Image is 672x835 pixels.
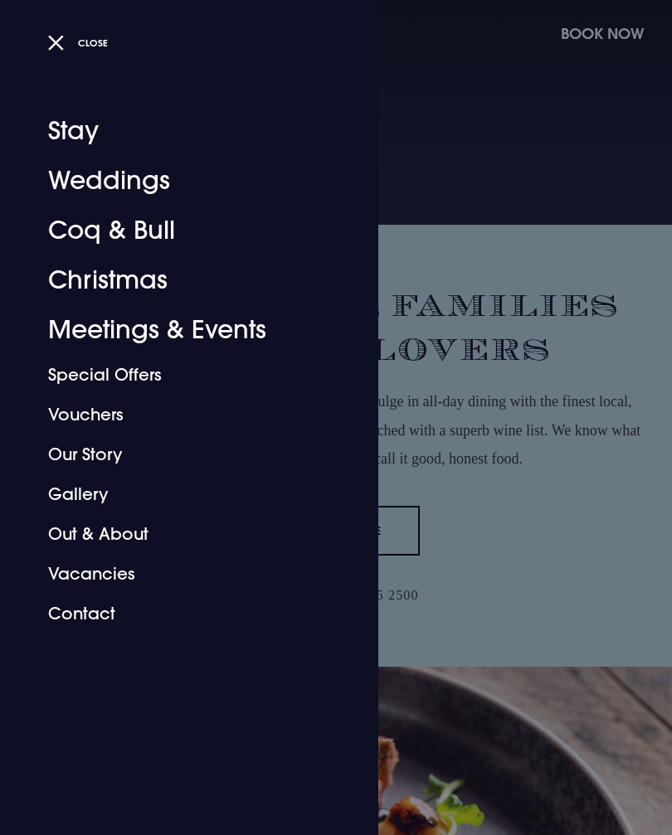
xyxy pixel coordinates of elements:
[48,206,310,255] a: Coq & Bull
[48,474,310,514] a: Gallery
[48,31,109,55] button: Close
[48,594,310,634] a: Contact
[48,554,310,594] a: Vacancies
[78,36,108,49] span: Close
[48,355,310,395] a: Special Offers
[48,434,310,474] a: Our Story
[48,305,310,355] a: Meetings & Events
[48,514,310,554] a: Out & About
[48,255,310,305] a: Christmas
[48,395,310,434] a: Vouchers
[48,106,310,156] a: Stay
[48,156,310,206] a: Weddings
